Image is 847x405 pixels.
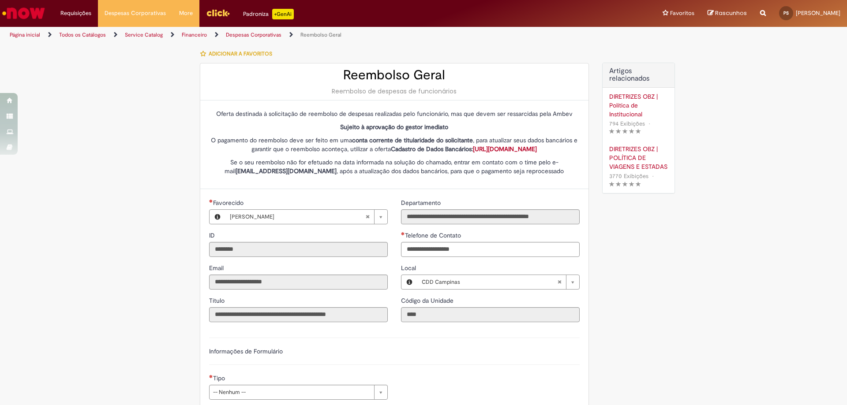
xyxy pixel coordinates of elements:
a: [URL][DOMAIN_NAME] [473,145,537,153]
div: Reembolso de despesas de funcionários [209,87,580,96]
a: Service Catalog [125,31,163,38]
button: Favorecido, Visualizar este registro Patricia Maria da Silva [210,210,225,224]
a: CDD CampinasLimpar campo Local [417,275,579,289]
img: ServiceNow [1,4,46,22]
label: Informações de Formulário [209,347,283,355]
h3: Artigos relacionados [609,67,668,83]
a: DIRETRIZES OBZ | POLÍTICA DE VIAGENS E ESTADAS [609,145,668,171]
span: -- Nenhum -- [213,385,370,399]
button: Local, Visualizar este registro CDD Campinas [401,275,417,289]
input: Título [209,307,388,322]
span: Local [401,264,418,272]
p: Oferta destinada à solicitação de reembolso de despesas realizadas pelo funcionário, mas que deve... [209,109,580,118]
span: Obrigatório Preenchido [401,232,405,235]
input: Departamento [401,209,580,224]
p: Se o seu reembolso não for efetuado na data informada na solução do chamado, entrar em contato co... [209,158,580,175]
label: Somente leitura - ID [209,231,217,240]
label: Somente leitura - Título [209,296,226,305]
a: Rascunhos [708,9,747,18]
input: Email [209,275,388,290]
span: CDD Campinas [422,275,557,289]
span: 794 Exibições [609,120,645,127]
input: Telefone de Contato [401,242,580,257]
span: Favoritos [670,9,694,18]
label: Somente leitura - Email [209,264,225,272]
span: [PERSON_NAME] [230,210,365,224]
h2: Reembolso Geral [209,68,580,82]
a: Reembolso Geral [300,31,341,38]
span: Somente leitura - Código da Unidade [401,297,455,305]
ul: Trilhas de página [7,27,558,43]
div: Padroniza [243,9,294,19]
a: Despesas Corporativas [226,31,281,38]
span: [PERSON_NAME] [796,9,840,17]
strong: Cadastro de Dados Bancários: [391,145,537,153]
span: 3770 Exibições [609,172,648,180]
span: Somente leitura - ID [209,231,217,239]
span: • [647,118,652,130]
a: Todos os Catálogos [59,31,106,38]
abbr: Limpar campo Local [553,275,566,289]
span: Somente leitura - Título [209,297,226,305]
abbr: Limpar campo Favorecido [361,210,374,224]
p: O pagamento do reembolso deve ser feito em uma , para atualizar seus dados bancários e garantir q... [209,136,580,153]
span: Rascunhos [715,9,747,17]
a: Financeiro [182,31,207,38]
span: Adicionar a Favoritos [209,50,272,57]
span: Requisições [60,9,91,18]
strong: [EMAIL_ADDRESS][DOMAIN_NAME] [236,167,337,175]
strong: conta corrente de titularidade do solicitante [352,136,473,144]
input: Código da Unidade [401,307,580,322]
img: click_logo_yellow_360x200.png [206,6,230,19]
input: ID [209,242,388,257]
span: Tipo [213,374,227,382]
span: Necessários [209,375,213,378]
span: More [179,9,193,18]
span: Necessários - Favorecido [213,199,245,207]
span: Obrigatório Preenchido [209,199,213,203]
p: +GenAi [272,9,294,19]
span: Despesas Corporativas [105,9,166,18]
span: Somente leitura - Departamento [401,199,442,207]
span: Telefone de Contato [405,231,463,239]
a: Página inicial [10,31,40,38]
a: [PERSON_NAME]Limpar campo Favorecido [225,210,387,224]
a: DIRETRIZES OBZ | Política de Institucional [609,92,668,119]
label: Somente leitura - Departamento [401,198,442,207]
button: Adicionar a Favoritos [200,45,277,63]
span: Somente leitura - Email [209,264,225,272]
span: PS [783,10,789,16]
span: • [650,170,656,182]
strong: Sujeito à aprovação do gestor imediato [340,123,448,131]
label: Somente leitura - Código da Unidade [401,296,455,305]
